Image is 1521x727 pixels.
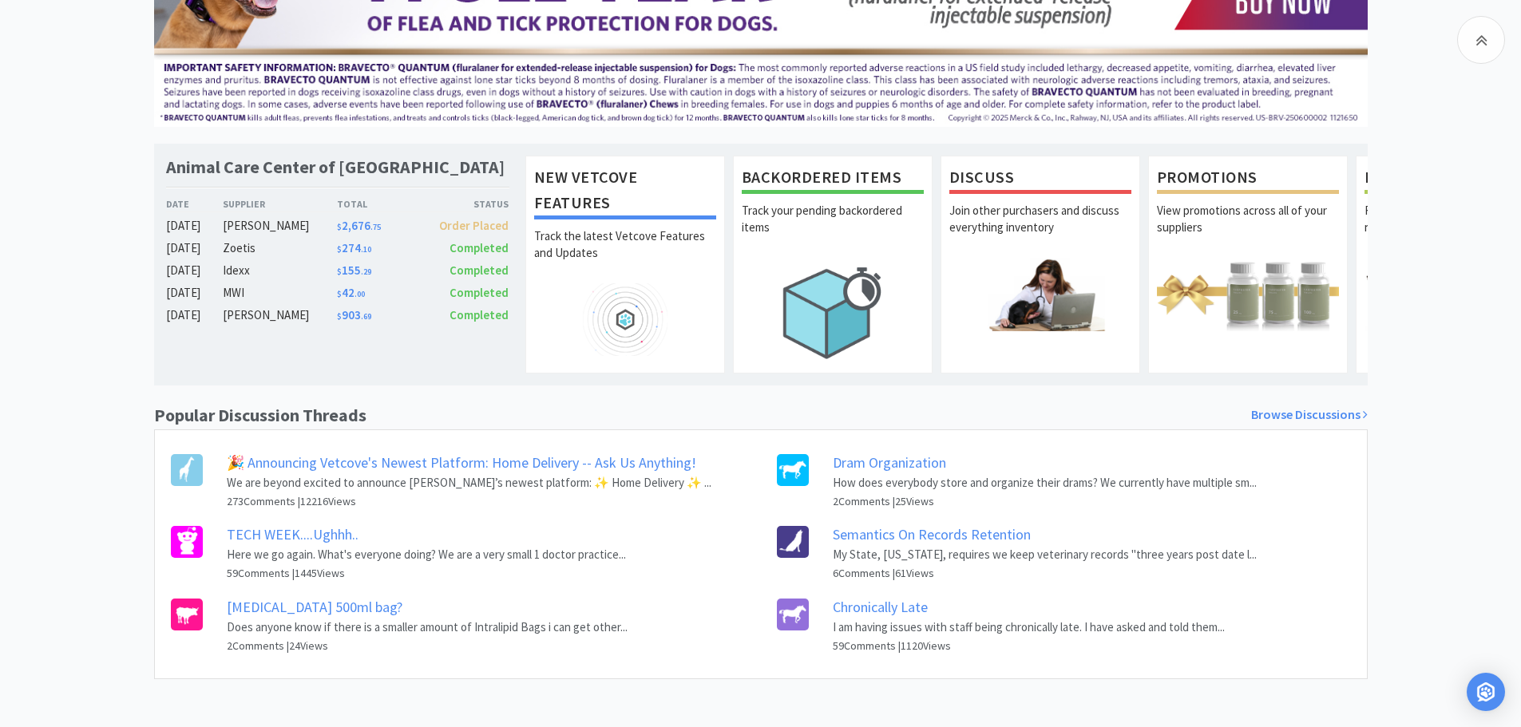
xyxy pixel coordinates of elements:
[833,545,1257,564] p: My State, [US_STATE], requires we keep veterinary records "three years post date l...
[166,239,509,258] a: [DATE]Zoetis$274.10Completed
[227,545,626,564] p: Here we go again. What's everyone doing? We are a very small 1 doctor practice...
[227,598,402,616] a: [MEDICAL_DATA] 500ml bag?
[370,222,381,232] span: . 75
[534,227,716,283] p: Track the latest Vetcove Features and Updates
[337,289,342,299] span: $
[361,311,371,322] span: . 69
[450,240,509,255] span: Completed
[337,240,371,255] span: 274
[949,258,1131,330] img: hero_discuss.png
[439,218,509,233] span: Order Placed
[742,202,924,258] p: Track your pending backordered items
[227,637,628,654] h6: 2 Comments | 24 Views
[337,196,423,211] div: Total
[361,267,371,277] span: . 29
[227,492,711,510] h6: 273 Comments | 12216 Views
[227,618,628,637] p: Does anyone know if there is a smaller amount of Intralipid Bags i can get other...
[166,261,224,280] div: [DATE]
[949,202,1131,258] p: Join other purchasers and discuss everything inventory
[733,156,933,373] a: Backordered ItemsTrack your pending backordered items
[337,307,371,322] span: 903
[534,283,716,356] img: hero_feature_roadmap.png
[227,525,358,543] a: TECH WEEK....Ughhh..
[337,285,365,300] span: 42
[742,164,924,194] h1: Backordered Items
[1148,156,1348,373] a: PromotionsView promotions across all of your suppliers
[355,289,365,299] span: . 00
[227,473,711,492] p: We are beyond excited to announce [PERSON_NAME]’s newest platform: ✨ Home Delivery ✨ ...
[166,306,224,325] div: [DATE]
[833,525,1031,543] a: Semantics On Records Retention
[450,285,509,300] span: Completed
[949,164,1131,194] h1: Discuss
[166,283,224,302] div: [DATE]
[833,618,1225,637] p: I am having issues with staff being chronically late. I have asked and told them...
[223,216,337,235] div: [PERSON_NAME]
[1157,258,1339,330] img: hero_promotions.png
[166,196,224,211] div: Date
[166,216,224,235] div: [DATE]
[742,258,924,367] img: hero_backorders.png
[227,453,696,472] a: 🎉 Announcing Vetcove's Newest Platform: Home Delivery -- Ask Us Anything!
[833,637,1225,654] h6: 59 Comments | 1120 Views
[941,156,1140,373] a: DiscussJoin other purchasers and discuss everything inventory
[833,492,1257,510] h6: 2 Comments | 25 Views
[154,401,366,429] h1: Popular Discussion Threads
[833,453,946,472] a: Dram Organization
[166,239,224,258] div: [DATE]
[223,306,337,325] div: [PERSON_NAME]
[1467,673,1505,711] div: Open Intercom Messenger
[1251,405,1368,425] a: Browse Discussions
[450,307,509,322] span: Completed
[423,196,509,211] div: Status
[223,239,337,258] div: Zoetis
[833,473,1257,492] p: How does everybody store and organize their drams? We currently have multiple sm...
[525,156,725,373] a: New Vetcove FeaturesTrack the latest Vetcove Features and Updates
[337,244,342,255] span: $
[166,283,509,302] a: [DATE]MWI$42.00Completed
[223,196,337,211] div: Supplier
[337,263,371,278] span: 155
[1157,202,1339,258] p: View promotions across all of your suppliers
[337,267,342,277] span: $
[166,306,509,325] a: [DATE][PERSON_NAME]$903.69Completed
[337,218,381,233] span: 2,676
[337,311,342,322] span: $
[223,283,337,302] div: MWI
[166,216,509,235] a: [DATE][PERSON_NAME]$2,676.75Order Placed
[227,564,626,582] h6: 59 Comments | 1445 Views
[833,564,1257,582] h6: 6 Comments | 61 Views
[1157,164,1339,194] h1: Promotions
[166,261,509,280] a: [DATE]Idexx$155.29Completed
[361,244,371,255] span: . 10
[166,156,505,179] h1: Animal Care Center of [GEOGRAPHIC_DATA]
[450,263,509,278] span: Completed
[534,164,716,219] h1: New Vetcove Features
[337,222,342,232] span: $
[223,261,337,280] div: Idexx
[833,598,928,616] a: Chronically Late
